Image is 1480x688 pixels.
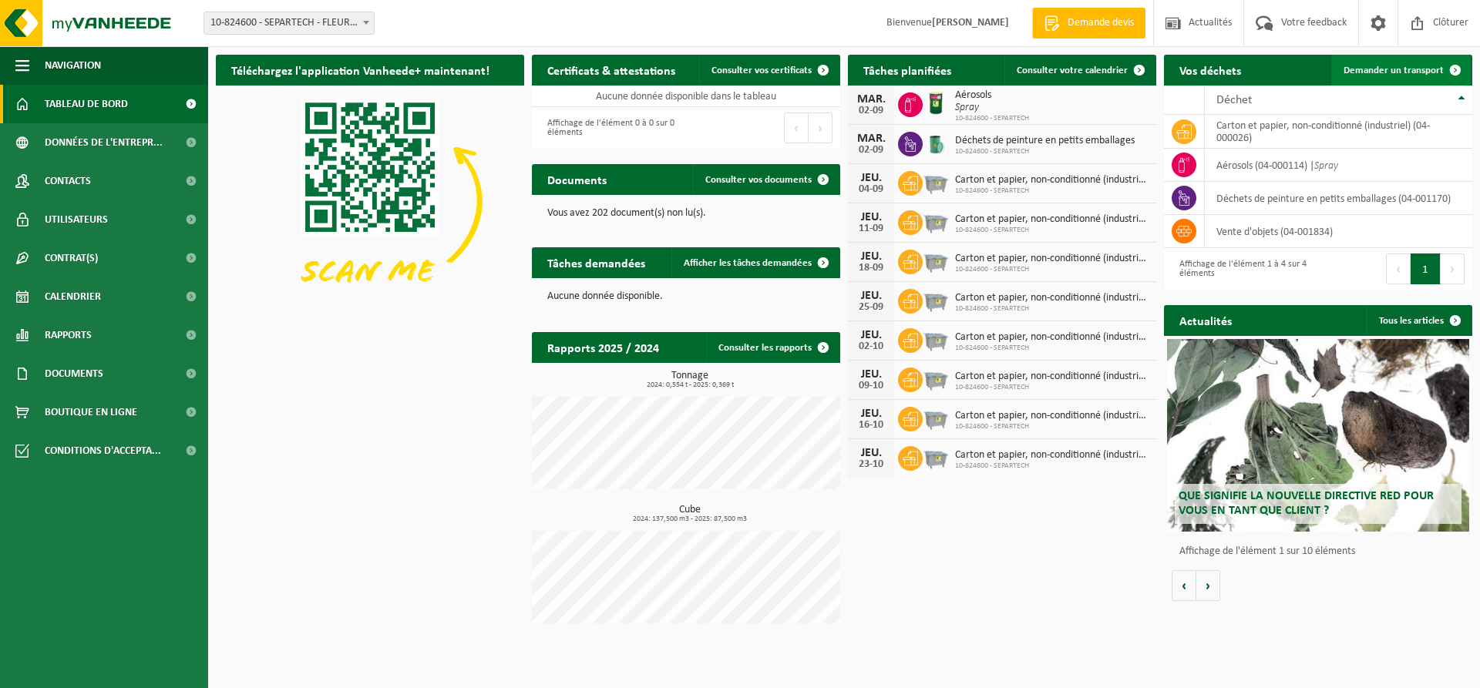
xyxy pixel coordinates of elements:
[955,344,1149,353] span: 10-824600 - SEPARTECH
[1205,215,1472,248] td: vente d'objets (04-001834)
[856,302,886,313] div: 25-09
[1367,305,1471,336] a: Tous les articles
[684,258,812,268] span: Afficher les tâches demandées
[923,444,949,470] img: WB-2500-GAL-GY-01
[856,420,886,431] div: 16-10
[955,383,1149,392] span: 10-824600 - SEPARTECH
[923,326,949,352] img: WB-2500-GAL-GY-01
[955,213,1149,226] span: Carton et papier, non-conditionné (industriel)
[216,86,524,317] img: Download de VHEPlus App
[547,208,825,219] p: Vous avez 202 document(s) non lu(s).
[540,381,840,389] span: 2024: 0,554 t - 2025: 0,369 t
[1172,570,1196,601] button: Vorige
[923,404,949,431] img: WB-2500-GAL-GY-01
[955,461,1149,471] span: 10-824600 - SEPARTECH
[45,316,92,354] span: Rapports
[1216,94,1252,106] span: Déchet
[45,162,91,200] span: Contacts
[540,515,840,523] span: 2024: 137,500 m3 - 2025: 87,500 m3
[856,250,886,263] div: JEU.
[923,208,949,234] img: WB-2500-GAL-GY-01
[856,459,886,470] div: 23-10
[955,265,1149,274] span: 10-824600 - SEPARTECH
[45,200,108,239] span: Utilisateurs
[1167,339,1469,532] a: Que signifie la nouvelle directive RED pour vous en tant que client ?
[856,263,886,274] div: 18-09
[932,17,1009,29] strong: [PERSON_NAME]
[856,408,886,420] div: JEU.
[955,89,1029,102] span: Aérosols
[693,164,839,195] a: Consulter vos documents
[856,133,886,145] div: MAR.
[955,422,1149,431] span: 10-824600 - SEPARTECH
[540,111,678,145] div: Affichage de l'élément 0 à 0 sur 0 éléments
[856,290,886,302] div: JEU.
[1441,253,1465,284] button: Next
[203,12,375,35] span: 10-824600 - SEPARTECH - FLEURUS
[1064,15,1138,31] span: Demande devis
[955,253,1149,265] span: Carton et papier, non-conditionné (industriel)
[204,12,374,34] span: 10-824600 - SEPARTECH - FLEURUS
[532,164,622,194] h2: Documents
[532,247,661,277] h2: Tâches demandées
[1179,546,1465,557] p: Affichage de l'élément 1 sur 10 éléments
[1205,149,1472,182] td: aérosols (04-000114) |
[540,371,840,389] h3: Tonnage
[671,247,839,278] a: Afficher les tâches demandées
[955,449,1149,461] span: Carton et papier, non-conditionné (industriel)
[45,354,103,393] span: Documents
[955,292,1149,304] span: Carton et papier, non-conditionné (industriel)
[540,505,840,523] h3: Cube
[856,368,886,381] div: JEU.
[1179,490,1434,517] span: Que signifie la nouvelle directive RED pour vous en tant que client ?
[45,239,98,277] span: Contrat(s)
[955,331,1149,344] span: Carton et papier, non-conditionné (industriel)
[955,174,1149,186] span: Carton et papier, non-conditionné (industriel)
[1331,55,1471,86] a: Demander un transport
[784,112,809,143] button: Previous
[1017,65,1128,76] span: Consulter votre calendrier
[856,329,886,341] div: JEU.
[856,145,886,156] div: 02-09
[955,114,1029,123] span: 10-824600 - SEPARTECH
[45,431,161,470] span: Conditions d'accepta...
[955,410,1149,422] span: Carton et papier, non-conditionné (industriel)
[955,371,1149,383] span: Carton et papier, non-conditionné (industriel)
[45,46,101,85] span: Navigation
[216,55,505,85] h2: Téléchargez l'application Vanheede+ maintenant!
[1196,570,1220,601] button: Volgende
[1172,252,1310,286] div: Affichage de l'élément 1 à 4 sur 4 éléments
[923,169,949,195] img: WB-2500-GAL-GY-01
[856,381,886,391] div: 09-10
[1386,253,1411,284] button: Previous
[856,341,886,352] div: 02-10
[1004,55,1155,86] a: Consulter votre calendrier
[923,90,949,116] img: PB-OT-0200-MET-00-03
[923,129,949,156] img: PB-OT-0200-MET-00-02
[848,55,967,85] h2: Tâches planifiées
[45,85,128,123] span: Tableau de bord
[532,332,674,362] h2: Rapports 2025 / 2024
[923,365,949,391] img: WB-2500-GAL-GY-01
[1205,182,1472,215] td: déchets de peinture en petits emballages (04-001170)
[45,123,163,162] span: Données de l'entrepr...
[1205,115,1472,149] td: carton et papier, non-conditionné (industriel) (04-000026)
[856,93,886,106] div: MAR.
[856,184,886,195] div: 04-09
[705,175,812,185] span: Consulter vos documents
[955,226,1149,235] span: 10-824600 - SEPARTECH
[856,172,886,184] div: JEU.
[955,186,1149,196] span: 10-824600 - SEPARTECH
[955,135,1135,147] span: Déchets de peinture en petits emballages
[706,332,839,363] a: Consulter les rapports
[1344,65,1444,76] span: Demander un transport
[1411,253,1441,284] button: 1
[532,55,691,85] h2: Certificats & attestations
[955,102,979,113] i: Spray
[711,65,812,76] span: Consulter vos certificats
[1164,305,1247,335] h2: Actualités
[856,211,886,223] div: JEU.
[856,106,886,116] div: 02-09
[923,287,949,313] img: WB-2500-GAL-GY-01
[856,223,886,234] div: 11-09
